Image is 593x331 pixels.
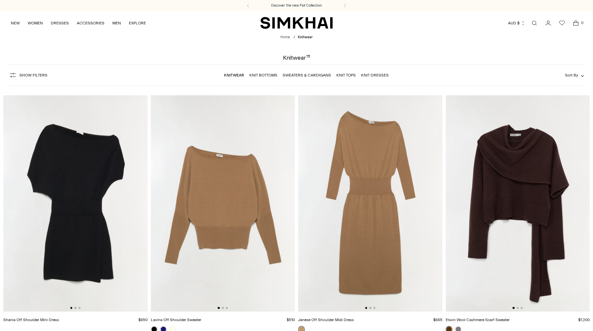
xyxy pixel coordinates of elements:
button: Go to slide 2 [517,307,519,309]
a: Open search modal [528,16,541,30]
button: Go to slide 3 [226,307,228,309]
a: Knit Tops [336,73,356,77]
a: SIMKHAI [260,16,333,29]
a: Go to the account page [542,16,555,30]
nav: Linked collections [224,68,389,82]
button: Go to slide 1 [218,307,220,309]
a: Shania Off Shoulder Mini Dress [3,317,59,322]
a: DRESSES [51,16,69,30]
a: Home [280,35,290,39]
a: Knit Dresses [361,73,389,77]
a: Janese Off Shoulder Midi Dress [298,317,354,322]
img: Lavina Off Shoulder Sweater [151,95,295,312]
span: Show Filters [19,73,47,77]
a: Sweaters & Cardigans [283,73,331,77]
a: Open cart modal [569,16,582,30]
a: ACCESSORIES [77,16,104,30]
div: 111 [306,55,310,61]
a: NEW [11,16,20,30]
img: Shania Off Shoulder Mini Dress [3,95,148,312]
img: Elson Wool Cashmere Scarf Sweater [446,95,590,312]
button: Go to slide 3 [521,307,522,309]
span: 0 [579,20,585,26]
a: Wishlist [555,16,569,30]
button: Go to slide 1 [70,307,72,309]
button: Show Filters [9,70,47,80]
a: Lavina Off Shoulder Sweater [151,317,201,322]
div: / [294,35,295,40]
a: WOMEN [28,16,43,30]
a: Discover the new Fall Collection [271,3,322,8]
button: Sort By [565,72,584,79]
a: Knit Bottoms [249,73,277,77]
button: Go to slide 3 [78,307,80,309]
button: Go to slide 1 [365,307,367,309]
img: Janese Off Shoulder Midi Dress [298,95,442,312]
a: MEN [112,16,121,30]
button: Go to slide 2 [222,307,224,309]
nav: breadcrumbs [280,35,313,40]
button: AUD $ [508,16,525,30]
h1: Knitwear [283,55,310,61]
button: Go to slide 2 [369,307,371,309]
span: Knitwear [298,35,313,39]
button: Go to slide 3 [373,307,375,309]
button: Go to slide 2 [74,307,76,309]
span: Sort By [565,73,578,77]
a: Knitwear [224,73,244,77]
button: Go to slide 1 [513,307,515,309]
a: EXPLORE [129,16,146,30]
a: Elson Wool Cashmere Scarf Sweater [446,317,510,322]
